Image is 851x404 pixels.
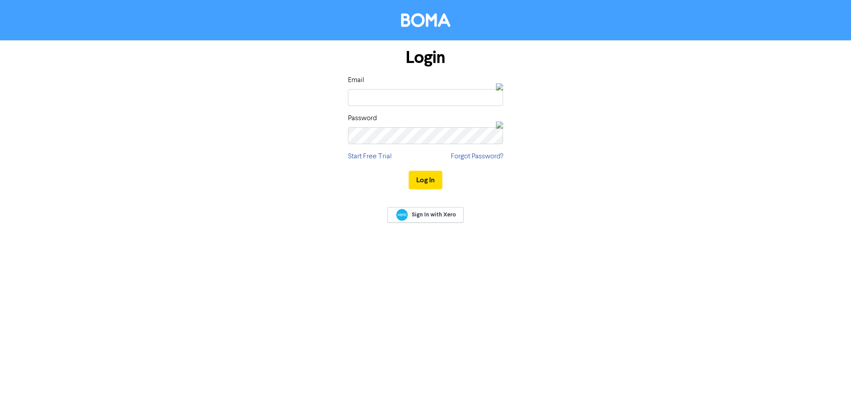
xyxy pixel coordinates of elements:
[396,209,408,221] img: Xero logo
[348,75,364,86] label: Email
[387,207,464,223] a: Sign In with Xero
[348,47,503,68] h1: Login
[401,13,450,27] img: BOMA Logo
[451,151,503,162] a: Forgot Password?
[348,151,392,162] a: Start Free Trial
[409,171,442,189] button: Log In
[412,211,456,219] span: Sign In with Xero
[348,113,377,124] label: Password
